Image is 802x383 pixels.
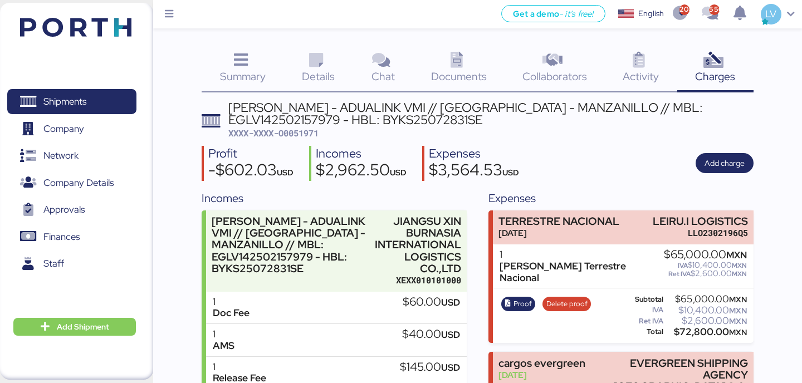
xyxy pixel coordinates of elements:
span: Activity [623,69,659,84]
span: MXN [732,261,747,270]
div: $10,400.00 [664,261,747,269]
span: USD [502,167,519,178]
div: Incomes [316,146,407,162]
div: $145.00 [400,361,460,374]
div: Expenses [429,146,519,162]
div: [PERSON_NAME] Terrestre Nacional [500,261,663,284]
a: Approvals [7,197,136,223]
span: Network [43,148,79,164]
span: MXN [729,306,747,316]
span: LV [765,7,776,21]
a: Network [7,143,136,169]
div: Ret IVA [627,317,663,325]
div: Doc Fee [213,307,250,319]
span: Approvals [43,202,85,218]
div: IVA [627,306,663,314]
a: Staff [7,251,136,277]
span: Proof [514,298,532,310]
div: LLO2302196Q5 [653,227,748,239]
span: Company [43,121,84,137]
a: Shipments [7,89,136,115]
span: Finances [43,229,80,245]
div: XEXX010101000 [375,274,461,286]
span: USD [277,167,294,178]
button: Menu [160,5,179,24]
span: Add charge [705,156,745,170]
div: Profit [208,146,294,162]
span: USD [441,296,460,308]
div: $60.00 [403,296,460,308]
div: English [638,8,664,19]
div: Total [627,328,663,336]
div: -$602.03 [208,162,294,181]
span: MXN [729,316,747,326]
a: Company [7,116,136,141]
div: 1 [213,361,266,373]
span: XXXX-XXXX-O0051971 [228,127,319,139]
div: $65,000.00 [666,295,747,303]
span: Delete proof [546,298,588,310]
span: IVA [678,261,688,270]
span: Shipments [43,94,86,110]
span: Details [302,69,335,84]
a: Company Details [7,170,136,195]
div: $65,000.00 [664,249,747,261]
div: $72,800.00 [666,328,747,336]
div: 1 [500,249,663,261]
div: $2,600.00 [666,317,747,325]
span: Ret IVA [668,269,691,278]
button: Proof [501,297,536,311]
div: [DATE] [498,369,585,381]
span: MXN [726,249,747,261]
div: Subtotal [627,296,663,303]
div: Incomes [202,190,466,207]
div: TERRESTRE NACIONAL [498,215,619,227]
span: USD [441,328,460,341]
div: $2,962.50 [316,162,407,181]
span: Summary [220,69,266,84]
span: Charges [695,69,735,84]
div: Expenses [488,190,753,207]
div: [DATE] [498,227,619,239]
span: USD [390,167,407,178]
button: Delete proof [542,297,591,311]
div: $2,600.00 [664,269,747,278]
div: $3,564.53 [429,162,519,181]
span: Collaborators [522,69,587,84]
div: 1 [213,328,234,340]
a: Finances [7,224,136,249]
div: LEIRU.I LOGISTICS [653,215,748,227]
div: [PERSON_NAME] - ADUALINK VMI // [GEOGRAPHIC_DATA] - MANZANILLO // MBL: EGLV142502157979 - HBL: BY... [228,101,754,126]
span: Chat [371,69,395,84]
span: Documents [431,69,487,84]
div: 1 [213,296,250,308]
div: [PERSON_NAME] - ADUALINK VMI // [GEOGRAPHIC_DATA] - MANZANILLO // MBL: EGLV142502157979 - HBL: BY... [212,215,370,274]
button: Add charge [696,153,754,173]
span: Company Details [43,175,114,191]
div: $10,400.00 [666,306,747,315]
span: USD [441,361,460,374]
span: MXN [729,294,747,305]
button: Add Shipment [13,318,136,336]
span: MXN [732,269,747,278]
div: $40.00 [402,328,460,341]
span: Staff [43,256,64,272]
div: AMS [213,340,234,352]
span: MXN [729,327,747,337]
div: JIANGSU XIN BURNASIA INTERNATIONAL LOGISTICS CO.,LTD [375,215,461,274]
div: cargos evergreen [498,357,585,369]
span: Add Shipment [57,320,109,333]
